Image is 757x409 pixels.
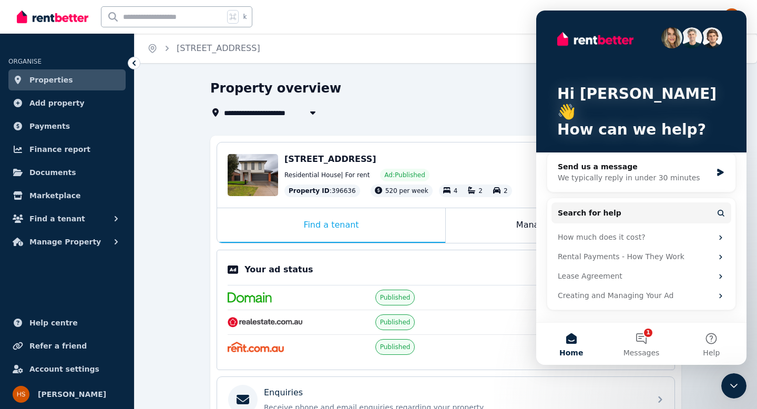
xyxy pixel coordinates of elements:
h1: Property overview [210,80,341,97]
div: Manage my property [446,208,674,243]
a: Payments [8,116,126,137]
span: Payments [29,120,70,132]
span: Ad: Published [384,171,425,179]
a: Help centre [8,312,126,333]
span: Property ID [289,187,330,195]
span: 2 [478,187,483,195]
span: Documents [29,166,76,179]
a: Documents [8,162,126,183]
span: Add property [29,97,85,109]
span: [STREET_ADDRESS] [284,154,376,164]
span: Refer a friend [29,340,87,352]
a: Finance report [8,139,126,160]
span: Marketplace [29,189,80,202]
a: Add property [8,93,126,114]
p: Enquiries [264,386,303,399]
iframe: Intercom live chat [536,11,746,365]
img: Harpinder Singh [723,8,740,25]
a: [STREET_ADDRESS] [177,43,260,53]
span: Finance report [29,143,90,156]
span: Properties [29,74,73,86]
img: Harpinder Singh [13,386,29,403]
span: k [243,13,247,21]
a: Account settings [8,359,126,380]
span: Help centre [29,316,78,329]
a: Properties [8,69,126,90]
span: Residential House | For rent [284,171,370,179]
a: Refer a friend [8,335,126,356]
iframe: Intercom live chat [721,373,746,398]
span: 520 per week [385,187,428,195]
div: : 396636 [284,185,360,197]
span: Find a tenant [29,212,85,225]
span: Account settings [29,363,99,375]
span: 4 [454,187,458,195]
span: Published [380,343,411,351]
button: Manage Property [8,231,126,252]
a: Marketplace [8,185,126,206]
span: [PERSON_NAME] [38,388,106,401]
span: Published [380,293,411,302]
button: Find a tenant [8,208,126,229]
nav: Breadcrumb [135,34,273,63]
span: ORGANISE [8,58,42,65]
span: Published [380,318,411,326]
img: RealEstate.com.au [228,317,303,328]
img: Rent.com.au [228,342,284,352]
div: Find a tenant [217,208,445,243]
p: Your ad status [244,263,313,276]
span: Manage Property [29,236,101,248]
span: 2 [504,187,508,195]
img: Domain.com.au [228,292,272,303]
img: RentBetter [17,9,88,25]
